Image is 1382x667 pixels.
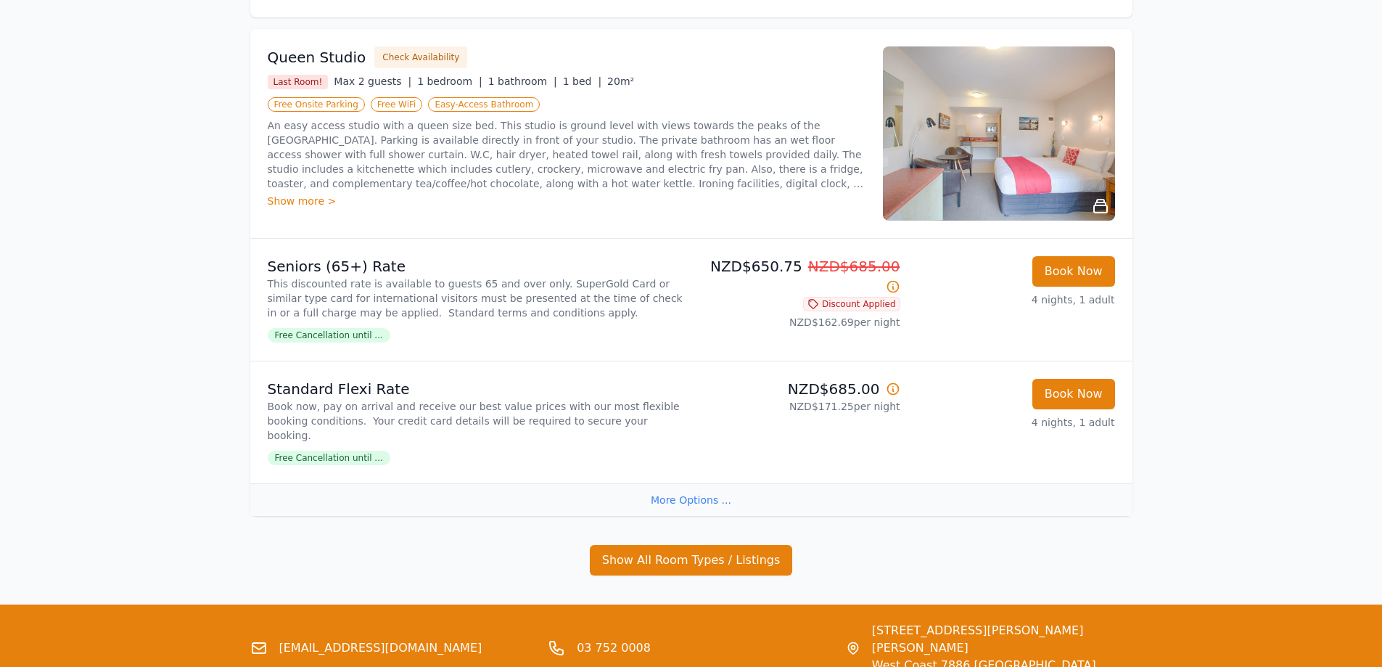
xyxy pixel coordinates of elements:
[374,46,467,68] button: Check Availability
[268,118,865,191] p: An easy access studio with a queen size bed. This studio is ground level with views towards the p...
[808,258,900,275] span: NZD$685.00
[268,399,686,443] p: Book now, pay on arrival and receive our best value prices with our most flexible booking conditi...
[268,328,390,343] span: Free Cancellation until ...
[563,75,601,87] span: 1 bed |
[417,75,482,87] span: 1 bedroom |
[697,315,900,330] p: NZD$162.69 per night
[590,545,793,576] button: Show All Room Types / Listings
[279,639,482,657] a: [EMAIL_ADDRESS][DOMAIN_NAME]
[577,639,651,657] a: 03 752 0008
[697,399,900,414] p: NZD$171.25 per night
[803,297,900,311] span: Discount Applied
[697,256,900,297] p: NZD$650.75
[268,256,686,277] p: Seniors (65+) Rate
[912,292,1115,307] p: 4 nights, 1 adult
[268,194,865,208] div: Show more >
[268,97,365,112] span: Free Onsite Parking
[371,97,423,112] span: Free WiFi
[697,379,900,399] p: NZD$685.00
[488,75,557,87] span: 1 bathroom |
[428,97,540,112] span: Easy-Access Bathroom
[872,622,1132,657] span: [STREET_ADDRESS][PERSON_NAME] [PERSON_NAME]
[268,47,366,67] h3: Queen Studio
[268,451,390,465] span: Free Cancellation until ...
[268,379,686,399] p: Standard Flexi Rate
[334,75,411,87] span: Max 2 guests |
[268,277,686,320] p: This discounted rate is available to guests 65 and over only. SuperGold Card or similar type card...
[268,75,329,89] span: Last Room!
[912,415,1115,430] p: 4 nights, 1 adult
[607,75,634,87] span: 20m²
[1032,256,1115,287] button: Book Now
[250,483,1132,516] div: More Options ...
[1032,379,1115,409] button: Book Now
